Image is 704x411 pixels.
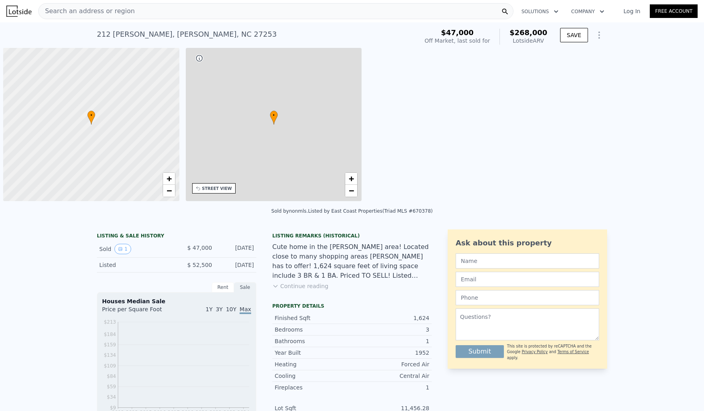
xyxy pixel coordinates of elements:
[272,242,432,281] div: Cute home in the [PERSON_NAME] area! Located close to many shopping areas [PERSON_NAME] has to of...
[102,297,251,305] div: Houses Median Sale
[308,208,433,214] div: Listed by East Coast Properties (Triad MLS #670378)
[507,344,599,361] div: This site is protected by reCAPTCHA and the Google and apply.
[114,244,131,254] button: View historical data
[275,349,352,357] div: Year Built
[271,208,308,214] div: Sold by nonmls .
[349,186,354,196] span: −
[187,245,212,251] span: $ 47,000
[234,282,256,292] div: Sale
[522,350,548,354] a: Privacy Policy
[163,185,175,197] a: Zoom out
[349,174,354,184] span: +
[275,326,352,334] div: Bedrooms
[187,262,212,268] span: $ 52,500
[202,186,232,192] div: STREET VIEW
[456,290,599,305] input: Phone
[352,326,429,334] div: 3
[39,6,135,16] span: Search an address or region
[591,27,607,43] button: Show Options
[87,111,95,124] div: •
[272,303,432,309] div: Property details
[87,112,95,119] span: •
[104,363,116,369] tspan: $109
[352,314,429,322] div: 1,624
[240,306,251,314] span: Max
[275,383,352,391] div: Fireplaces
[270,111,278,124] div: •
[352,337,429,345] div: 1
[97,233,256,241] div: LISTING & SALE HISTORY
[515,4,565,19] button: Solutions
[456,237,599,249] div: Ask about this property
[456,272,599,287] input: Email
[425,37,490,45] div: Off Market, last sold for
[166,174,171,184] span: +
[275,360,352,368] div: Heating
[565,4,611,19] button: Company
[99,244,170,254] div: Sold
[272,233,432,239] div: Listing Remarks (Historical)
[107,394,116,400] tspan: $34
[99,261,170,269] div: Listed
[352,383,429,391] div: 1
[275,337,352,345] div: Bathrooms
[650,4,698,18] a: Free Account
[345,173,357,185] a: Zoom in
[557,350,589,354] a: Terms of Service
[206,306,212,312] span: 1Y
[212,282,234,292] div: Rent
[352,372,429,380] div: Central Air
[456,345,504,358] button: Submit
[509,37,547,45] div: Lotside ARV
[104,342,116,348] tspan: $159
[97,29,277,40] div: 212 [PERSON_NAME] , [PERSON_NAME] , NC 27253
[456,253,599,269] input: Name
[270,112,278,119] span: •
[104,352,116,358] tspan: $134
[163,173,175,185] a: Zoom in
[6,6,31,17] img: Lotside
[102,305,177,318] div: Price per Square Foot
[272,282,328,290] button: Continue reading
[218,244,254,254] div: [DATE]
[560,28,588,42] button: SAVE
[104,319,116,325] tspan: $213
[107,373,116,379] tspan: $84
[614,7,650,15] a: Log In
[216,306,222,312] span: 3Y
[104,332,116,337] tspan: $184
[275,372,352,380] div: Cooling
[218,261,254,269] div: [DATE]
[107,384,116,389] tspan: $59
[166,186,171,196] span: −
[275,314,352,322] div: Finished Sqft
[509,28,547,37] span: $268,000
[226,306,236,312] span: 10Y
[110,405,116,411] tspan: $9
[441,28,474,37] span: $47,000
[345,185,357,197] a: Zoom out
[352,349,429,357] div: 1952
[352,360,429,368] div: Forced Air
